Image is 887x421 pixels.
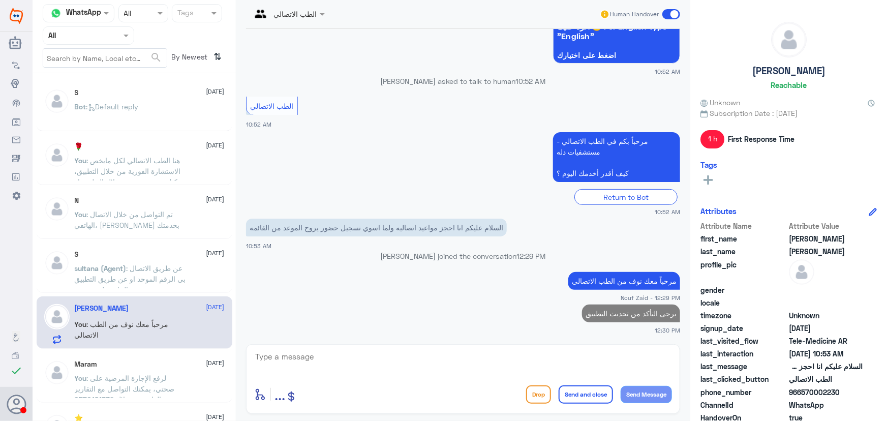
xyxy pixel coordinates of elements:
span: You [75,210,87,219]
p: [PERSON_NAME] asked to talk to human [246,76,680,86]
img: whatsapp.png [48,6,64,21]
h5: عبدالله المطيري [75,304,129,313]
span: last_clicked_button [700,374,787,384]
span: timezone [700,310,787,321]
div: Return to Bot [574,189,678,205]
span: : هنا الطب الاتصالي لكل مايخص الاستشارة الفورية من خلال التطبيق، يمكنك حجز موعد من خلال التطبيق ا... [75,156,185,207]
span: You [75,320,87,328]
span: null [789,297,863,308]
span: Nouf Zaid - 12:29 PM [621,293,680,302]
img: defaultAdmin.png [44,196,70,222]
span: الطب الاتصالي [789,374,863,384]
span: المطيري [789,246,863,257]
h5: [PERSON_NAME] [752,65,825,77]
span: 966570002230 [789,387,863,398]
span: By Newest [167,48,210,69]
p: 29/9/2025, 10:53 AM [246,219,507,236]
span: 10:52 AM [516,77,546,85]
span: : تم التواصل من خلال الاتصال الهاتفي، [PERSON_NAME] بخدمتك [75,210,180,229]
h5: S [75,88,79,97]
p: 29/9/2025, 12:29 PM [568,272,680,290]
span: You [75,156,87,165]
span: : Default reply [86,102,139,111]
span: phone_number [700,387,787,398]
span: 1 h [700,130,724,148]
input: Search by Name, Local etc… [43,49,167,67]
span: Attribute Name [700,221,787,231]
h5: Maram [75,360,98,369]
img: defaultAdmin.png [789,259,814,285]
span: 10:53 AM [246,243,271,249]
span: sultana (Agent) [75,264,127,273]
i: check [10,365,22,377]
h5: N [75,196,79,205]
span: [DATE] [206,195,225,204]
img: defaultAdmin.png [44,88,70,114]
i: ⇅ [214,48,222,65]
span: [DATE] [206,141,225,150]
span: first_name [700,233,787,244]
span: 10:52 AM [655,207,680,216]
span: 2025-09-29T07:53:28.385Z [789,348,863,359]
span: You [75,374,87,382]
span: 2025-09-29T07:52:41.878Z [789,323,863,334]
span: 12:29 PM [517,252,546,260]
button: Send and close [559,385,613,404]
button: Avatar [7,395,26,414]
img: defaultAdmin.png [44,250,70,276]
span: : لرفع الإجازة المرضية على صحتي، يمكنك التواصل مع التقارير الطبية من خلال 0550181732 [75,374,175,404]
span: Unknown [789,310,863,321]
p: 29/9/2025, 12:30 PM [582,305,680,322]
span: locale [700,297,787,308]
button: ... [274,383,285,406]
span: 10:52 AM [246,121,271,128]
h5: S [75,250,79,259]
span: [DATE] [206,303,225,312]
span: 2 [789,400,863,410]
span: last_interaction [700,348,787,359]
span: 10:52 AM [655,67,680,76]
button: Drop [526,385,551,404]
span: : عن طريق الاتصال بي الرقم الموحد او عن طريق التطبيق الخاص بلمستشفى [75,264,186,294]
span: last_visited_flow [700,336,787,346]
span: اضغط على اختيارك [557,51,676,59]
span: [DATE] [206,87,225,96]
img: defaultAdmin.png [44,360,70,385]
h6: Reachable [771,80,807,89]
span: Human Handover [610,10,659,19]
span: Attribute Value [789,221,863,231]
span: search [150,51,162,64]
span: null [789,285,863,295]
img: Widebot Logo [10,8,23,24]
span: [DATE] [206,358,225,368]
span: last_message [700,361,787,372]
span: Bot [75,102,86,111]
h6: Tags [700,160,717,169]
div: Tags [176,7,194,20]
span: First Response Time [728,134,794,144]
button: search [150,49,162,66]
img: defaultAdmin.png [772,22,806,57]
span: Tele-Medicine AR [789,336,863,346]
span: الطب الاتصالي [251,102,294,110]
p: [PERSON_NAME] joined the conversation [246,251,680,261]
span: : مرحباً معك نوف من الطب الاتصالي [75,320,169,339]
span: عبدالله [789,233,863,244]
span: [DATE] [206,249,225,258]
p: 29/9/2025, 10:52 AM [553,132,680,182]
h6: Attributes [700,206,737,216]
span: Subscription Date : [DATE] [700,108,877,118]
img: defaultAdmin.png [44,304,70,329]
span: last_name [700,246,787,257]
span: signup_date [700,323,787,334]
span: Unknown [700,97,740,108]
span: profile_pic [700,259,787,283]
span: 12:30 PM [655,326,680,335]
span: ChannelId [700,400,787,410]
span: السلام عليكم انا احجز مواعيد اتصاليه ولما اسوي تسجيل حضور يروح الموعد من القائمه [789,361,863,372]
img: defaultAdmin.png [44,142,70,168]
span: gender [700,285,787,295]
span: ... [274,385,285,403]
button: Send Message [621,386,672,403]
h5: 🌹 [75,142,83,151]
